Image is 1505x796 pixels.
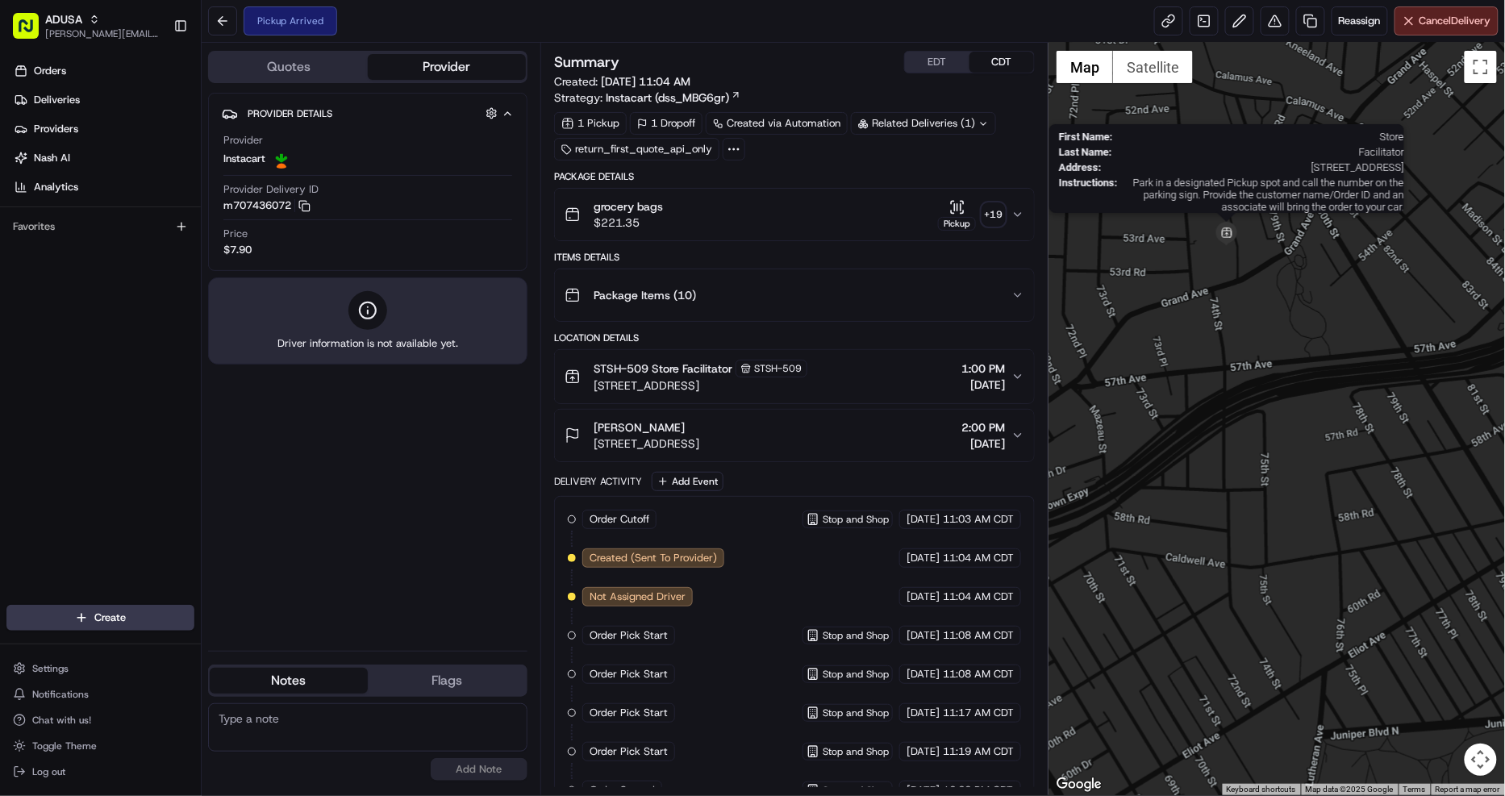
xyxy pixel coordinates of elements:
[961,377,1005,393] span: [DATE]
[94,611,126,625] span: Create
[274,159,294,178] button: Start new chat
[1339,14,1381,28] span: Reassign
[32,765,65,778] span: Log out
[594,377,807,394] span: [STREET_ADDRESS]
[1059,146,1112,158] span: Last Name :
[1124,177,1404,213] span: Park in a designated Pickup spot and call the number on the parking sign. Provide the customer na...
[16,16,48,48] img: Nash
[16,235,42,260] img: Archana Ravishankar
[594,419,685,436] span: [PERSON_NAME]
[32,688,89,701] span: Notifications
[1227,784,1296,795] button: Keyboard shortcuts
[16,154,45,183] img: 1736555255976-a54dd68f-1ca7-489b-9aae-adbdc363a1c4
[6,605,194,631] button: Create
[823,706,889,719] span: Stop and Shop
[943,628,1014,643] span: 11:08 AM CDT
[114,356,195,369] a: Powered byPylon
[590,512,649,527] span: Order Cutoff
[10,310,130,340] a: 📗Knowledge Base
[590,628,668,643] span: Order Pick Start
[1059,177,1118,213] span: Instructions :
[907,706,940,720] span: [DATE]
[73,154,265,170] div: Start new chat
[1053,774,1106,795] img: Google
[6,761,194,783] button: Log out
[248,107,332,120] span: Provider Details
[1113,51,1193,83] button: Show satellite imagery
[594,436,699,452] span: [STREET_ADDRESS]
[6,87,201,113] a: Deliveries
[1403,785,1426,794] a: Terms (opens in new tab)
[554,170,1035,183] div: Package Details
[590,667,668,681] span: Order Pick Start
[143,250,176,263] span: [DATE]
[554,475,642,488] div: Delivery Activity
[34,93,80,107] span: Deliveries
[223,182,319,197] span: Provider Delivery ID
[6,657,194,680] button: Settings
[210,668,368,694] button: Notes
[907,512,940,527] span: [DATE]
[706,112,848,135] div: Created via Automation
[161,356,195,369] span: Pylon
[590,590,686,604] span: Not Assigned Driver
[1119,131,1404,143] span: Store
[907,628,940,643] span: [DATE]
[943,512,1014,527] span: 11:03 AM CDT
[554,251,1035,264] div: Items Details
[73,170,222,183] div: We're available if you need us!
[590,551,717,565] span: Created (Sent To Provider)
[1436,785,1500,794] a: Report a map error
[1465,744,1497,776] button: Map camera controls
[555,410,1034,461] button: [PERSON_NAME][STREET_ADDRESS]2:00 PM[DATE]
[555,189,1034,240] button: grocery bags$221.35Pickup+19
[6,116,201,142] a: Providers
[1306,785,1394,794] span: Map data ©2025 Google
[630,112,702,135] div: 1 Dropoff
[32,714,91,727] span: Chat with us!
[943,667,1014,681] span: 11:08 AM CDT
[554,138,719,160] div: return_first_quote_api_only
[6,709,194,731] button: Chat with us!
[652,472,723,491] button: Add Event
[554,112,627,135] div: 1 Pickup
[594,360,732,377] span: STSH-509 Store Facilitator
[961,419,1005,436] span: 2:00 PM
[554,55,619,69] h3: Summary
[1395,6,1499,35] button: CancelDelivery
[594,215,663,231] span: $221.35
[134,250,140,263] span: •
[250,206,294,226] button: See all
[34,154,63,183] img: 3855928211143_97847f850aaaf9af0eff_72.jpg
[45,11,82,27] button: ADUSA
[34,180,78,194] span: Analytics
[943,551,1014,565] span: 11:04 AM CDT
[554,90,741,106] div: Strategy:
[1465,51,1497,83] button: Toggle fullscreen view
[32,740,97,752] span: Toggle Theme
[823,668,889,681] span: Stop and Shop
[554,73,690,90] span: Created:
[907,551,940,565] span: [DATE]
[6,174,201,200] a: Analytics
[851,112,996,135] div: Related Deliveries (1)
[223,133,263,148] span: Provider
[32,662,69,675] span: Settings
[16,319,29,331] div: 📗
[42,104,266,121] input: Clear
[943,706,1014,720] span: 11:17 AM CDT
[210,54,368,80] button: Quotes
[45,27,161,40] button: [PERSON_NAME][EMAIL_ADDRESS][DOMAIN_NAME]
[943,744,1014,759] span: 11:19 AM CDT
[1119,146,1404,158] span: Facilitator
[969,52,1034,73] button: CDT
[905,52,969,73] button: EDT
[943,590,1014,604] span: 11:04 AM CDT
[16,210,108,223] div: Past conversations
[34,151,70,165] span: Nash AI
[50,250,131,263] span: [PERSON_NAME]
[590,706,668,720] span: Order Pick Start
[6,683,194,706] button: Notifications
